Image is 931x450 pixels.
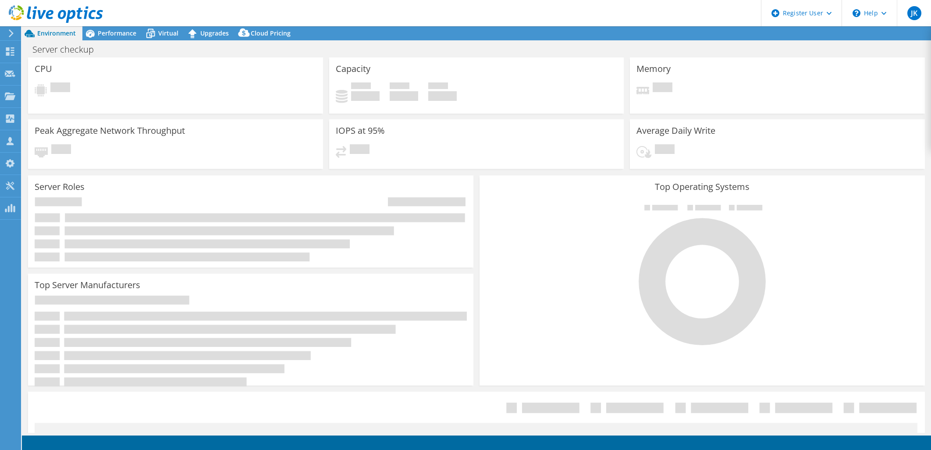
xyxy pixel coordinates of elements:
[653,82,672,94] span: Pending
[28,45,107,54] h1: Server checkup
[35,64,52,74] h3: CPU
[390,82,409,91] span: Free
[428,91,457,101] h4: 0 GiB
[98,29,136,37] span: Performance
[636,126,715,136] h3: Average Daily Write
[35,126,185,136] h3: Peak Aggregate Network Throughput
[35,182,85,192] h3: Server Roles
[336,126,385,136] h3: IOPS at 95%
[35,280,140,290] h3: Top Server Manufacturers
[336,64,370,74] h3: Capacity
[251,29,291,37] span: Cloud Pricing
[51,144,71,156] span: Pending
[655,144,675,156] span: Pending
[486,182,918,192] h3: Top Operating Systems
[390,91,418,101] h4: 0 GiB
[200,29,229,37] span: Upgrades
[428,82,448,91] span: Total
[907,6,921,20] span: JK
[350,144,370,156] span: Pending
[636,64,671,74] h3: Memory
[351,91,380,101] h4: 0 GiB
[158,29,178,37] span: Virtual
[351,82,371,91] span: Used
[50,82,70,94] span: Pending
[853,9,860,17] svg: \n
[37,29,76,37] span: Environment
